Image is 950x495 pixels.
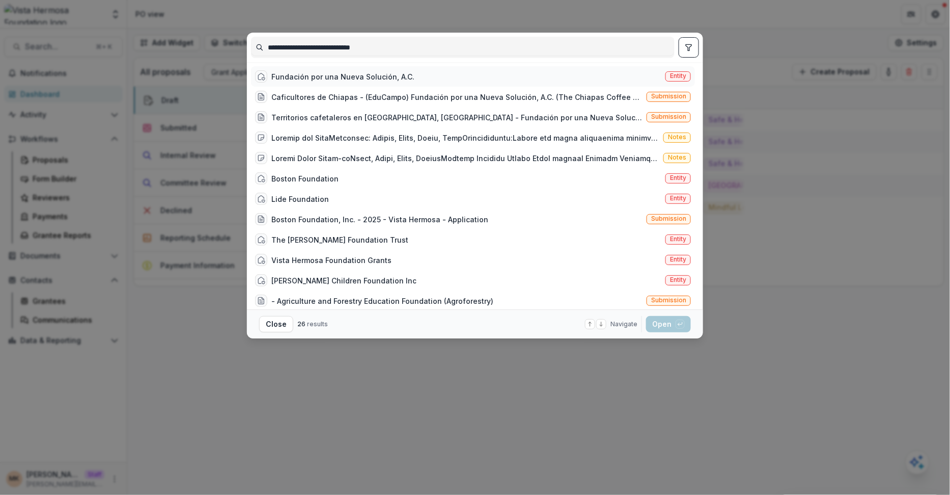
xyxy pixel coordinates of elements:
span: Notes [668,134,686,141]
span: Entity [670,276,686,283]
span: Submission [651,297,686,304]
span: Entity [670,195,686,202]
button: Open [646,316,691,332]
div: Boston Foundation, Inc. - 2025 - Vista Hermosa - Application [271,214,488,225]
div: Boston Foundation [271,173,339,184]
div: [PERSON_NAME] Children Foundation Inc [271,275,416,286]
div: Territorios cafetaleros en [GEOGRAPHIC_DATA], [GEOGRAPHIC_DATA] - Fundación por una Nueva Solució... [271,112,642,123]
div: - Agriculture and Forestry Education Foundation (Agroforestry) [271,296,493,306]
span: 26 [297,320,305,328]
div: The [PERSON_NAME] Foundation Trust [271,235,408,245]
span: Navigate [610,320,637,329]
span: Entity [670,236,686,243]
div: Loremi Dolor Sitam-coNsect, Adipi, Elits, DoeiusModtemp Incididu Utlabo Etdol magnaal Enimadm Ven... [271,153,659,164]
div: Caficultores de Chiapas - (EduCampo) Fundación por una Nueva Solución, A.C. (The Chiapas Coffee F... [271,92,642,102]
span: results [307,320,328,328]
div: Vista Hermosa Foundation Grants [271,255,392,266]
div: Lide Foundation [271,194,329,204]
button: toggle filters [679,37,699,58]
span: Submission [651,215,686,222]
span: Entity [670,174,686,181]
div: Loremip dol SitaMetconsec: Adipis, Elits, Doeiu, TempOrincididuntu:Labore etd magna aliquaenima m... [271,133,659,143]
button: Close [259,316,293,332]
span: Entity [670,256,686,263]
span: Entity [670,72,686,80]
div: Fundación por una Nueva Solución, A.C. [271,71,414,82]
span: Submission [651,93,686,100]
span: Notes [668,154,686,161]
span: Submission [651,113,686,120]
